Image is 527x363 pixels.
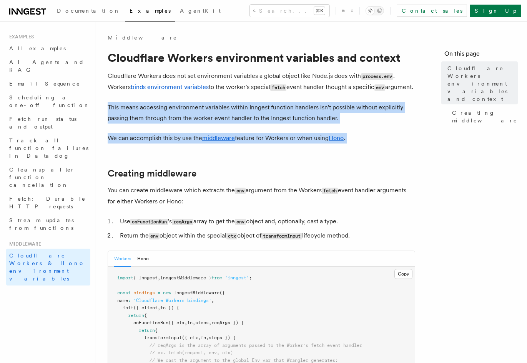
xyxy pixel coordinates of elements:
span: , [206,335,209,340]
span: name [117,298,128,303]
a: Creating middleware [449,106,518,127]
span: // reqArgs is the array of arguments passed to the Worker's fetch event handler [150,343,362,348]
span: Examples [6,34,34,40]
span: Examples [130,8,171,14]
code: reqArgs [172,219,193,225]
a: Fetch: Durable HTTP requests [6,192,90,213]
span: Cleanup after function cancellation [9,167,75,188]
code: ctx [226,233,237,239]
span: const [117,290,131,295]
span: from [211,275,222,280]
a: All examples [6,41,90,55]
a: Cloudflare Workers & Hono environment variables [6,249,90,285]
a: Track all function failures in Datadog [6,134,90,163]
p: We can accomplish this by use the feature for Workers or when using . [108,133,415,144]
code: env [374,84,385,91]
span: : [128,298,131,303]
a: Cleanup after function cancellation [6,163,90,192]
span: , [193,320,195,325]
a: Contact sales [397,5,467,17]
p: This means accessing environment variables within Inngest function handlers isn't possible withou... [108,102,415,124]
a: binds environment variables [131,83,209,91]
a: AI Agents and RAG [6,55,90,77]
button: Toggle dark mode [366,6,384,15]
span: Stream updates from functions [9,217,74,231]
span: Middleware [6,241,41,247]
a: Hono [329,134,344,142]
a: Stream updates from functions [6,213,90,235]
button: Workers [114,251,131,267]
a: Scheduling a one-off function [6,91,90,112]
span: Cloudflare Workers environment variables and context [447,64,518,103]
span: { [155,328,158,333]
span: Scheduling a one-off function [9,94,90,108]
span: ({ [219,290,225,295]
span: Cloudflare Workers & Hono environment variables [9,252,85,282]
span: InngestMiddleware [174,290,219,295]
button: Copy [394,269,412,279]
button: Search...⌘K [250,5,329,17]
span: steps [195,320,209,325]
span: , [211,298,214,303]
li: Return the object within the special object of lifecycle method. [118,230,415,241]
code: transformInput [261,233,302,239]
span: // We cast the argument to the global Env var that Wrangler generates: [150,358,338,363]
span: = [158,290,160,295]
a: Cloudflare Workers environment variables and context [444,61,518,106]
code: env [235,188,246,194]
code: onFunctionRun [130,219,168,225]
code: fetch [270,84,286,91]
span: import [117,275,133,280]
span: AgentKit [180,8,221,14]
a: middleware [202,134,235,142]
code: env [235,219,246,225]
a: Examples [125,2,175,21]
p: You can create middleware which extracts the argument from the Workers event handler arguments fo... [108,185,415,207]
code: process.env [361,73,393,80]
span: Fetch run status and output [9,116,76,130]
a: Sign Up [470,5,521,17]
p: Cloudflare Workers does not set environment variables a global object like Node.js does with . Wo... [108,71,415,93]
span: { [144,313,147,318]
span: new [163,290,171,295]
a: Email Sequence [6,77,90,91]
span: return [139,328,155,333]
span: { Inngest [133,275,158,280]
span: AI Agents and RAG [9,59,84,73]
span: Email Sequence [9,81,80,87]
span: steps }) { [209,335,236,340]
span: InngestMiddleware } [160,275,211,280]
span: bindings [133,290,155,295]
span: Creating middleware [452,109,518,124]
span: transformInput [144,335,182,340]
kbd: ⌘K [314,7,325,15]
a: AgentKit [175,2,225,21]
span: reqArgs }) { [211,320,244,325]
h1: Cloudflare Workers environment variables and context [108,51,415,64]
span: return [128,313,144,318]
code: env [149,233,160,239]
span: fn [187,320,193,325]
a: Middleware [108,34,178,41]
a: Creating middleware [108,168,196,179]
span: All examples [9,45,66,51]
span: // ex. fetch(request, env, ctx) [150,350,233,355]
span: ({ client [133,305,158,310]
span: fn }) { [160,305,179,310]
span: 'Cloudflare Workers bindings' [133,298,211,303]
span: , [209,320,211,325]
a: Fetch run status and output [6,112,90,134]
span: onFunctionRun [133,320,168,325]
h4: On this page [444,49,518,61]
span: ({ ctx [182,335,198,340]
span: ; [249,275,252,280]
span: , [158,275,160,280]
button: Hono [137,251,149,267]
code: fetch [322,188,338,194]
span: init [123,305,133,310]
a: Documentation [52,2,125,21]
span: , [185,320,187,325]
span: , [198,335,201,340]
span: Fetch: Durable HTTP requests [9,196,86,210]
span: ({ ctx [168,320,185,325]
